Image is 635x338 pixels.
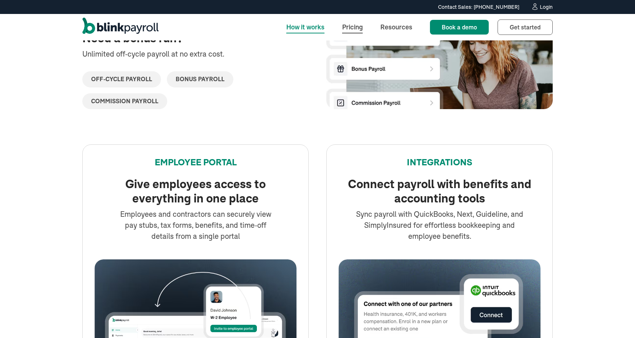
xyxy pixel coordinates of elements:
[374,19,418,35] a: Resources
[338,157,541,169] div: Integrations
[509,259,635,338] iframe: Chat Widget
[442,24,477,31] span: Book a demo
[531,3,553,11] a: Login
[540,4,553,10] div: Login
[94,157,297,169] div: Employee Portal
[280,19,330,35] a: How it works
[348,209,531,242] div: Sync payroll with QuickBooks, Next, Guideline, and SimplyInsured for effortless bookkeeping and e...
[510,24,541,31] span: Get started
[176,76,225,83] div: bonus payroll
[498,19,553,35] a: Get started
[113,209,278,242] div: Employees and contractors can securely view pay stubs, tax forms, benefits, and time-off details ...
[113,177,278,206] h2: Give employees access to everything in one place
[91,98,158,105] div: commission payroll
[336,19,369,35] a: Pricing
[438,3,519,11] div: Contact Sales: [PHONE_NUMBER]
[82,48,279,60] div: Unlimited off-cycle payroll at no extra cost.
[430,20,489,35] a: Book a demo
[91,76,152,83] div: off-cycle payroll
[82,18,159,37] a: home
[338,177,541,206] h2: Connect payroll with benefits and accounting tools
